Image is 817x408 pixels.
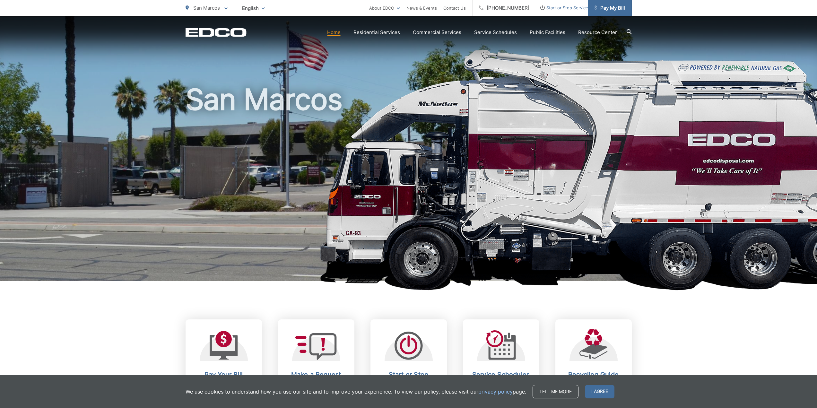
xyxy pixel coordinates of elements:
a: Tell me more [533,385,578,398]
a: Residential Services [353,29,400,36]
a: Service Schedules [474,29,517,36]
h1: San Marcos [186,83,632,287]
span: San Marcos [193,5,220,11]
p: We use cookies to understand how you use our site and to improve your experience. To view our pol... [186,388,526,395]
h2: Service Schedules [469,371,533,378]
a: About EDCO [369,4,400,12]
h2: Pay Your Bill [192,371,256,378]
a: Resource Center [578,29,617,36]
a: Commercial Services [413,29,461,36]
span: Pay My Bill [595,4,625,12]
span: English [237,3,270,14]
a: Contact Us [443,4,466,12]
h2: Make a Request [284,371,348,378]
a: EDCD logo. Return to the homepage. [186,28,247,37]
h2: Start or Stop Service [377,371,440,386]
a: privacy policy [478,388,513,395]
a: News & Events [406,4,437,12]
h2: Recycling Guide [562,371,625,378]
span: I agree [585,385,614,398]
a: Public Facilities [530,29,565,36]
a: Home [327,29,341,36]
